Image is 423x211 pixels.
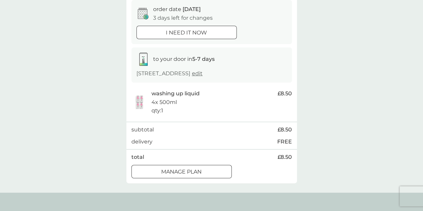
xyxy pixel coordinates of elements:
p: [STREET_ADDRESS] [136,69,203,78]
p: order date [153,5,201,14]
span: £8.50 [278,89,292,98]
span: to your door in [153,56,215,62]
span: £8.50 [278,125,292,134]
p: i need it now [166,28,207,37]
a: edit [192,70,203,77]
p: qty : 1 [151,106,163,115]
p: delivery [131,137,152,146]
span: [DATE] [183,6,201,12]
p: washing up liquid [151,89,200,98]
p: 3 days left for changes [153,14,213,22]
p: Manage plan [161,168,202,176]
button: Manage plan [131,165,232,178]
button: i need it now [136,26,237,39]
strong: 5-7 days [192,56,215,62]
p: 4x 500ml [151,98,177,107]
p: subtotal [131,125,154,134]
p: FREE [277,137,292,146]
p: total [131,153,144,162]
span: £8.50 [278,153,292,162]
